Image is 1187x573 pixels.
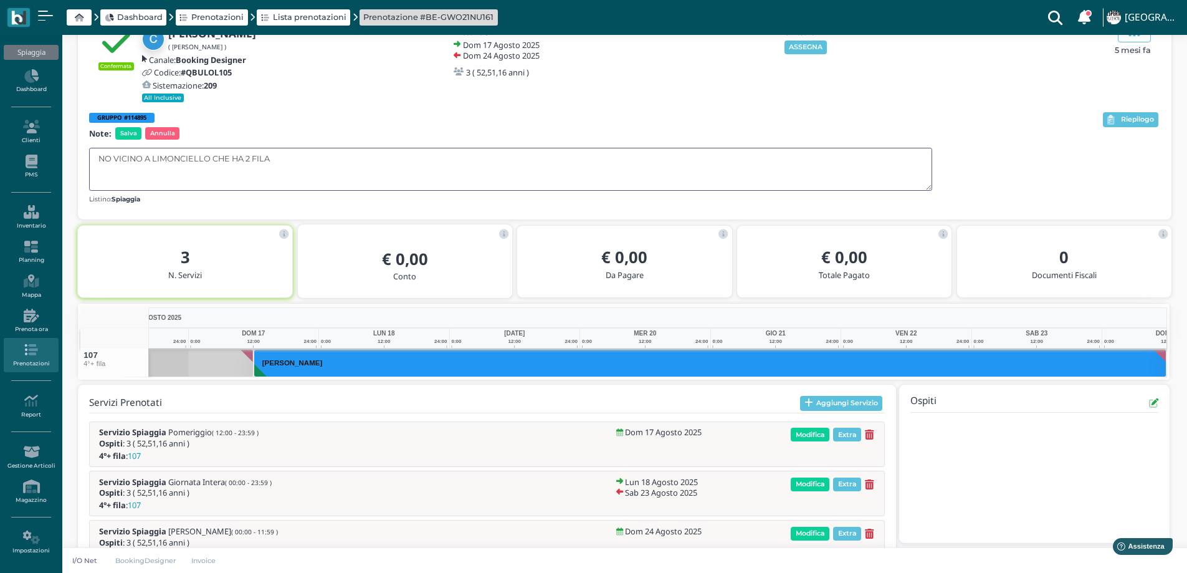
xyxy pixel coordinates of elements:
b: Servizio Spiaggia [99,426,166,438]
h5: Totale Pagato [747,271,941,279]
a: Prenotazioni [4,338,58,372]
b: Ospiti [99,537,123,548]
h5: 3 ( 52,51,16 anni ) [466,68,529,77]
b: € 0,00 [601,246,647,268]
a: ... [GEOGRAPHIC_DATA] [1105,2,1180,32]
h3: [PERSON_NAME] [257,359,327,367]
a: Canale:Booking Designer [142,55,246,64]
img: Castaldi Raffaele [142,28,164,51]
span: AGOSTO 2025 [139,313,181,322]
small: 4°+ fila [83,360,105,367]
h5: : [99,501,255,509]
small: All Inclusive [142,94,184,102]
b: GRUPPO #114895 [97,113,146,122]
button: [PERSON_NAME] [254,349,1166,377]
span: Dashboard [117,11,163,23]
h5: Sistemazione: [153,81,217,90]
b: Booking Designer [176,54,246,65]
a: Prenotazioni [179,11,244,23]
h5: Conto [308,272,502,281]
div: Spiaggia [4,45,58,60]
a: Lista prenotazioni [261,11,346,23]
span: 5 mesi fa [1115,44,1151,56]
a: Inventario [4,200,58,234]
b: Spiaggia [112,195,140,203]
span: Lista prenotazioni [273,11,346,23]
span: Extra [833,478,861,491]
p: I/O Net [70,556,100,566]
button: ASSEGNA [784,41,827,54]
h4: Servizi Prenotati [89,398,162,408]
span: Assistenza [37,10,82,19]
span: Giornata Intera [168,478,272,486]
b: € 0,00 [382,248,428,270]
a: Clienti [4,115,58,149]
small: Confermata [98,62,134,70]
span: Prenotazioni [191,11,244,23]
h5: Da Pagare [527,271,722,279]
span: Extra [833,428,861,441]
span: Modifica [791,527,829,541]
span: Extra [833,527,861,541]
h5: : [99,451,255,460]
small: ( [PERSON_NAME] ) [168,42,226,51]
span: [PERSON_NAME] [168,527,278,536]
img: logo [11,11,26,25]
span: Pomeriggio [168,428,259,436]
img: ... [1107,11,1120,24]
a: PMS [4,150,58,184]
h5: Unità: [784,27,915,36]
b: Ospiti [99,487,123,498]
a: Prenotazione #BE-GWO21NU161 [363,11,493,23]
h5: Sab 23 Agosto 2025 [625,488,697,497]
span: Modifica [791,478,829,491]
b: #QBULOL105 [181,67,232,78]
iframe: Help widget launcher [1099,534,1176,562]
b: 3 [181,246,190,268]
b: Servizio Spiaggia [99,526,166,537]
a: Gestione Articoli [4,440,58,474]
h4: [GEOGRAPHIC_DATA] [1125,12,1180,23]
h5: N. Servizi [88,271,282,279]
h5: Dom 17 Agosto 2025 [625,428,702,436]
h5: Dom 17 Agosto 2025 [463,41,540,49]
h5: Canale: [149,55,246,64]
small: ( 00:00 - 11:59 ) [231,527,278,536]
span: Modifica [791,428,829,441]
a: Magazzino [4,474,58,509]
h5: Dom 24 Agosto 2025 [463,51,540,60]
a: Impostazioni [4,526,58,560]
a: Planning [4,235,58,269]
b: Servizio Spiaggia [99,476,166,488]
span: Salva [115,127,141,140]
a: Dashboard [105,11,163,23]
button: Aggiungi Servizio [800,396,883,411]
a: Report [4,389,58,423]
small: ( 12:00 - 23:59 ) [212,428,259,437]
b: 0 [1059,246,1069,268]
b: 4°+ fila [99,499,126,511]
b: Note: [89,128,112,139]
span: 107 [128,501,141,509]
a: Prenota ora [4,304,58,338]
span: 107 [128,451,141,460]
b: 209 [204,80,217,91]
h5: Dom 24 Agosto 2025 [625,527,702,536]
a: Dashboard [4,64,58,99]
h5: Documenti Fiscali [967,271,1161,279]
b: 4°+ fila [99,450,126,461]
h5: : 3 ( 52,51,16 anni ) [99,538,278,547]
h5: : 3 ( 52,51,16 anni ) [99,488,272,497]
a: Codice:#QBULOL105 [142,68,232,77]
a: BookingDesigner [107,556,184,566]
h4: Ospiti [910,396,937,410]
a: Mappa [4,269,58,304]
button: Riepilogo [1103,112,1158,127]
h5: Lun 18 Agosto 2025 [625,478,698,486]
small: Listino: [89,195,140,204]
span: Riepilogo [1121,115,1154,124]
h5: Area: [454,27,584,36]
span: 107 [83,351,98,359]
small: ( 00:00 - 23:59 ) [225,478,272,487]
